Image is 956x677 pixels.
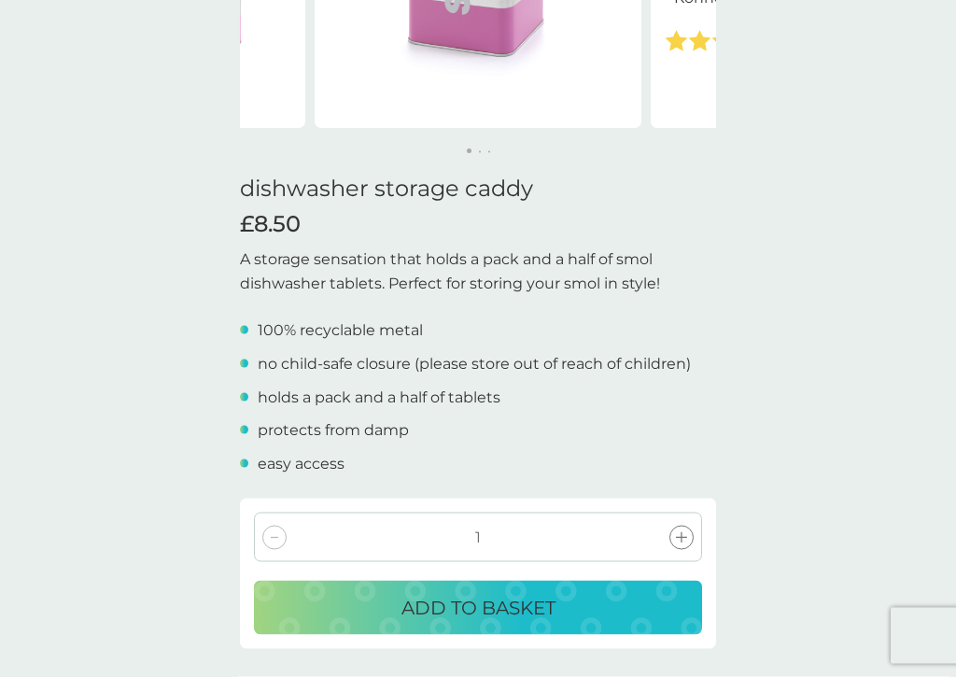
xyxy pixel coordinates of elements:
span: £8.50 [240,211,301,238]
h1: dishwasher storage caddy [240,176,716,203]
p: easy access [258,452,344,476]
p: ADD TO BASKET [401,593,555,623]
p: holds a pack and a half of tablets [258,386,500,410]
p: 1 [475,526,481,550]
p: A storage sensation that holds a pack and a half of smol dishwasher tablets. Perfect for storing ... [240,247,716,295]
p: protects from damp [258,418,409,443]
p: no child-safe closure (please store out of reach of children) [258,352,691,376]
button: ADD TO BASKET [254,581,702,635]
p: 100% recyclable metal [258,318,423,343]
